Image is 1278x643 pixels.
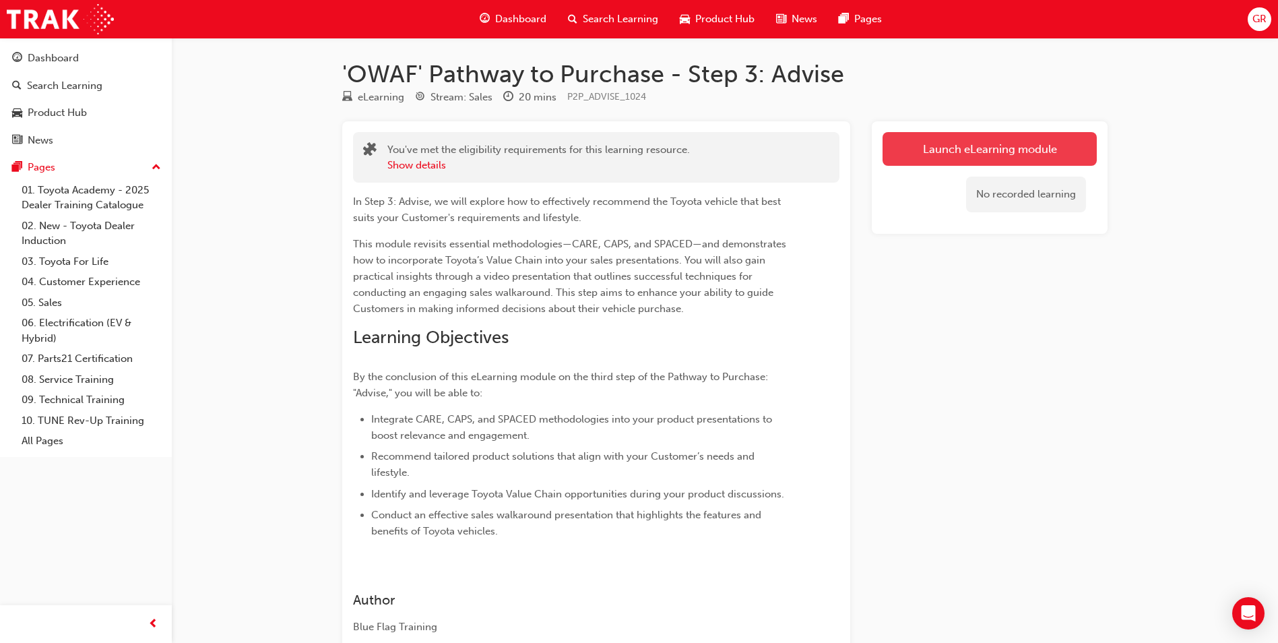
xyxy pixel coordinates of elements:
div: News [28,133,53,148]
span: Integrate CARE, CAPS, and SPACED methodologies into your product presentations to boost relevance... [371,413,775,441]
div: Blue Flag Training [353,619,791,635]
span: news-icon [776,11,786,28]
a: 04. Customer Experience [16,272,166,293]
div: Search Learning [27,78,102,94]
span: pages-icon [839,11,849,28]
div: Product Hub [28,105,87,121]
div: 20 mins [519,90,556,105]
button: Show details [387,158,446,173]
a: 07. Parts21 Certification [16,348,166,369]
span: news-icon [12,135,22,147]
div: Dashboard [28,51,79,66]
span: prev-icon [148,616,158,633]
span: GR [1252,11,1267,27]
div: Open Intercom Messenger [1232,597,1265,630]
span: up-icon [152,159,161,177]
div: Type [342,89,404,106]
a: News [5,128,166,153]
a: Search Learning [5,73,166,98]
span: Pages [854,11,882,27]
button: GR [1248,7,1271,31]
span: clock-icon [503,92,513,104]
a: All Pages [16,431,166,452]
a: 05. Sales [16,293,166,313]
a: news-iconNews [765,5,828,33]
a: Launch eLearning module [883,132,1097,166]
span: car-icon [12,107,22,119]
span: Learning resource code [567,91,646,102]
span: guage-icon [480,11,490,28]
img: Trak [7,4,114,34]
div: Stream [415,89,492,106]
span: Learning Objectives [353,327,509,348]
div: No recorded learning [966,177,1086,212]
a: search-iconSearch Learning [557,5,669,33]
a: Dashboard [5,46,166,71]
div: You've met the eligibility requirements for this learning resource. [387,142,690,173]
h3: Author [353,592,791,608]
a: 02. New - Toyota Dealer Induction [16,216,166,251]
a: pages-iconPages [828,5,893,33]
span: Recommend tailored product solutions that align with your Customer’s needs and lifestyle. [371,450,757,479]
span: guage-icon [12,53,22,65]
span: News [792,11,817,27]
button: Pages [5,155,166,180]
div: Stream: Sales [430,90,492,105]
a: 09. Technical Training [16,390,166,410]
span: puzzle-icon [363,144,377,159]
a: 03. Toyota For Life [16,251,166,272]
span: Identify and leverage Toyota Value Chain opportunities during your product discussions. [371,488,784,500]
span: Dashboard [495,11,546,27]
a: 10. TUNE Rev-Up Training [16,410,166,431]
span: Search Learning [583,11,658,27]
span: This module revisits essential methodologies—CARE, CAPS, and SPACED—and demonstrates how to incor... [353,238,789,315]
span: search-icon [12,80,22,92]
div: eLearning [358,90,404,105]
a: car-iconProduct Hub [669,5,765,33]
span: learningResourceType_ELEARNING-icon [342,92,352,104]
span: search-icon [568,11,577,28]
span: pages-icon [12,162,22,174]
div: Pages [28,160,55,175]
span: Product Hub [695,11,755,27]
h1: 'OWAF' Pathway to Purchase - Step 3: Advise [342,59,1108,89]
a: 01. Toyota Academy - 2025 Dealer Training Catalogue [16,180,166,216]
span: Conduct an effective sales walkaround presentation that highlights the features and benefits of T... [371,509,764,537]
button: DashboardSearch LearningProduct HubNews [5,43,166,155]
a: 08. Service Training [16,369,166,390]
a: guage-iconDashboard [469,5,557,33]
span: car-icon [680,11,690,28]
span: By the conclusion of this eLearning module on the third step of the Pathway to Purchase: "Advise,... [353,371,771,399]
a: 06. Electrification (EV & Hybrid) [16,313,166,348]
span: In Step 3: Advise, we will explore how to effectively recommend the Toyota vehicle that best suit... [353,195,784,224]
span: target-icon [415,92,425,104]
a: Product Hub [5,100,166,125]
div: Duration [503,89,556,106]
